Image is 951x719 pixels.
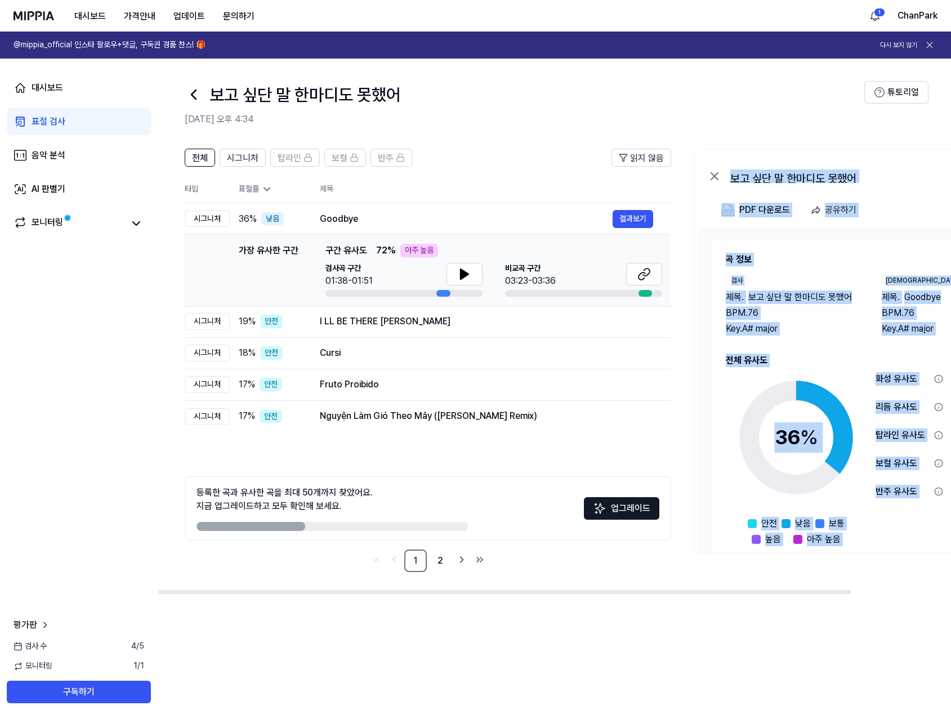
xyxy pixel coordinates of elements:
[185,313,230,330] div: 시그니처
[880,41,917,50] button: 다시 보지 않기
[7,681,151,703] button: 구독하기
[214,5,264,28] a: 문의하기
[748,291,852,304] span: 보고 싶단 말 한마디도 못했어
[726,322,859,336] div: Key. A# major
[876,400,930,414] div: 리듬 유사도
[14,39,206,51] h1: @mippia_official 인스타 팔로우+댓글, 구독권 경품 찬스! 🎁
[7,176,151,203] a: AI 판별기
[14,216,124,231] a: 모니터링
[14,11,54,20] img: logo
[185,408,230,425] div: 시그니처
[185,149,215,167] button: 전체
[876,428,930,442] div: 탑라인 유사도
[239,378,255,391] span: 17 %
[904,291,941,304] span: Goodbye
[876,457,930,470] div: 보컬 유사도
[320,378,653,391] div: Fruto Proibido
[726,291,744,304] span: 제목 .
[320,409,653,423] div: Nguyện Làm Gió Theo Mây ([PERSON_NAME] Remix)
[239,244,298,297] div: 가장 유사한 구간
[32,149,65,162] div: 음악 분석
[613,210,653,228] button: 결과보기
[719,199,792,221] button: PDF 다운로드
[164,5,214,28] button: 업데이트
[65,5,115,28] button: 대시보드
[14,618,37,632] span: 평가판
[14,618,51,632] a: 평가판
[185,113,864,126] h2: [DATE] 오후 4:34
[32,115,65,128] div: 표절 검사
[185,345,230,361] div: 시그니처
[874,8,885,17] div: 1
[14,641,47,652] span: 검사 수
[400,244,438,257] div: 아주 높음
[260,410,282,423] div: 안전
[898,9,937,23] button: ChanPark
[386,552,402,568] a: Go to previous page
[472,552,488,568] a: Go to last page
[876,485,930,498] div: 반주 유사도
[260,315,283,328] div: 안전
[332,151,347,165] span: 보컬
[239,184,302,195] div: 표절률
[7,74,151,101] a: 대시보드
[320,212,613,226] div: Goodbye
[320,176,671,203] th: 제목
[115,5,164,28] button: 가격안내
[278,151,301,165] span: 탑라인
[593,502,606,515] img: Sparkles
[584,497,659,520] button: 업그레이드
[239,315,256,328] span: 19 %
[765,533,781,546] span: 높음
[404,550,427,572] a: 1
[505,263,556,274] span: 비교곡 구간
[185,176,230,203] th: 타입
[260,346,283,360] div: 안전
[378,151,394,165] span: 반주
[7,142,151,169] a: 음악 분석
[721,203,735,217] img: PDF Download
[239,409,255,423] span: 17 %
[261,212,284,226] div: 낮음
[454,552,470,568] a: Go to next page
[761,517,777,530] span: 안전
[325,274,373,288] div: 01:38-01:51
[185,211,230,227] div: 시그니처
[726,275,748,286] div: 검사
[726,306,859,320] div: BPM. 76
[868,9,882,23] img: 알림
[370,149,412,167] button: 반주
[584,507,659,517] a: Sparkles업그레이드
[775,422,818,453] div: 36
[876,372,930,386] div: 화성 유사도
[32,81,63,95] div: 대시보드
[197,486,373,513] div: 등록한 곡과 유사한 곡을 최대 50개까지 찾았어요. 지금 업그레이드하고 모두 확인해 보세요.
[320,315,653,328] div: I LL BE THERE [PERSON_NAME]
[429,550,452,572] a: 2
[325,263,373,274] span: 검사곡 구간
[209,83,401,106] h1: 보고 싶단 말 한마디도 못했어
[260,378,282,391] div: 안전
[131,641,144,652] span: 4 / 5
[185,550,671,572] nav: pagination
[192,151,208,165] span: 전체
[14,660,52,672] span: 모니터링
[227,151,258,165] span: 시그니처
[825,203,856,217] div: 공유하기
[739,203,790,217] div: PDF 다운로드
[611,149,671,167] button: 읽지 않음
[270,149,320,167] button: 탑라인
[320,346,653,360] div: Cursi
[32,182,65,196] div: AI 판별기
[239,212,257,226] span: 36 %
[806,199,865,221] button: 공유하기
[324,149,366,167] button: 보컬
[866,7,884,25] button: 알림1
[325,244,367,257] span: 구간 유사도
[185,376,230,393] div: 시그니처
[376,244,396,257] span: 72 %
[829,517,845,530] span: 보통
